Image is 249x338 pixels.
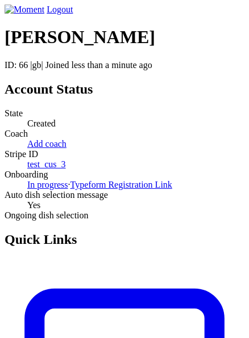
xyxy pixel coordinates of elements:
[5,210,244,221] dt: Ongoing dish selection
[27,159,66,169] a: test_cus_3
[5,5,44,15] img: Moment
[27,200,40,210] span: Yes
[5,149,244,159] dt: Stripe ID
[68,180,70,189] span: ·
[5,129,244,139] dt: Coach
[70,180,172,189] a: Typeform Registration Link
[5,232,244,247] h2: Quick Links
[47,5,73,14] a: Logout
[5,60,244,70] p: ID: 66 | | Joined less than a minute ago
[5,82,244,97] h2: Account Status
[27,180,68,189] a: In progress
[27,139,67,149] a: Add coach
[27,119,56,128] span: Created
[5,27,244,48] h1: [PERSON_NAME]
[32,60,42,70] span: gb
[5,108,244,119] dt: State
[5,190,244,200] dt: Auto dish selection message
[5,170,244,180] dt: Onboarding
